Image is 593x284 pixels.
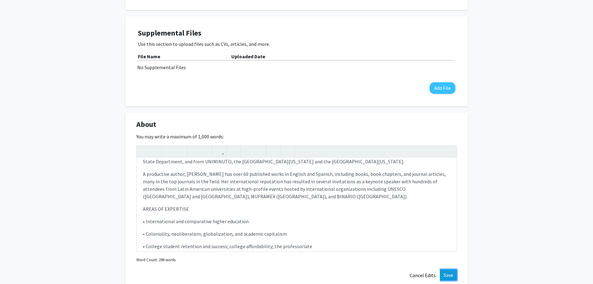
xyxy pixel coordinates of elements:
button: Remove format [268,146,279,157]
button: Ordered list [253,146,264,157]
button: Superscript [189,146,200,157]
h4: Supplemental Files [138,29,455,38]
p: • College student retention and success; college affordability; the professoriate [143,243,450,250]
span: About [136,119,156,130]
button: Fullscreen [444,146,455,157]
button: Undo (Ctrl + Z) [138,146,149,157]
p: AREAS OF EXPERTISE [143,205,450,213]
button: Insert horizontal rule [282,146,293,157]
button: Insert Image [228,146,239,157]
div: Note to users with screen readers: Please deactivate our accessibility plugin for this page as it... [137,158,457,251]
p: A productive author, [PERSON_NAME] has over 60 published works in English and Spanish, including ... [143,170,450,200]
p: Use this section to upload files such as CVs, articles, and more. [138,40,455,48]
button: Strong (Ctrl + B) [163,146,174,157]
small: Word Count: 298 words [136,257,176,263]
b: File Name [138,53,160,60]
iframe: Chat [5,256,26,279]
button: Link [214,146,225,157]
button: Add File [430,82,455,94]
button: Save [440,269,457,281]
label: You may write a maximum of 1,000 words: [136,133,224,140]
button: Subscript [200,146,210,157]
div: No Supplemental Files [137,64,456,71]
button: Cancel Edits [406,269,440,281]
b: Uploaded Date [231,53,265,60]
p: • International and comparative higher education [143,218,450,225]
button: Redo (Ctrl + Y) [149,146,160,157]
p: • Coloniality, neoliberalism, globalization, and academic capitalism [143,230,450,238]
button: Unordered list [242,146,253,157]
button: Emphasis (Ctrl + I) [174,146,185,157]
